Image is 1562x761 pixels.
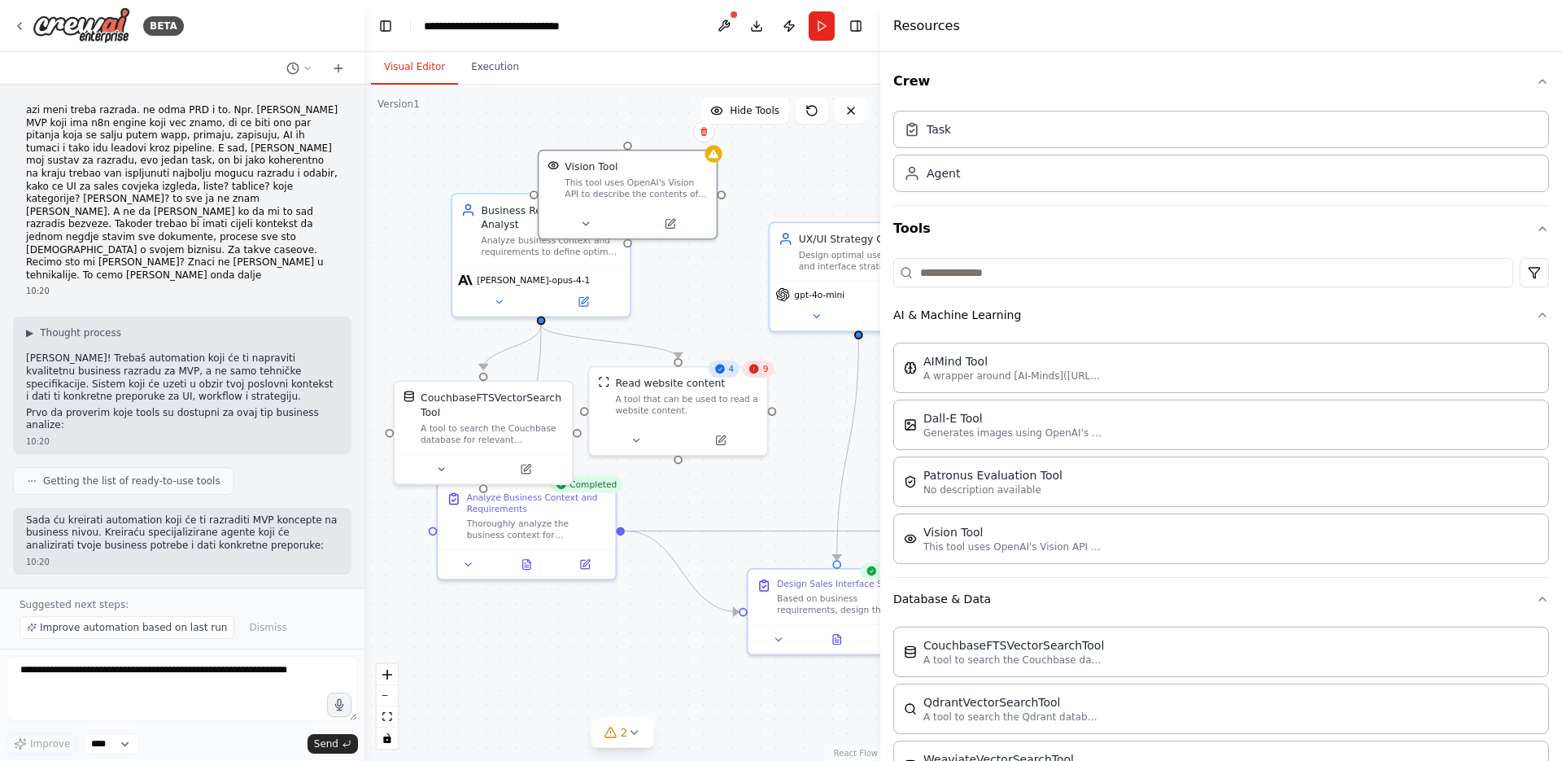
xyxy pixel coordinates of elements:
[534,325,685,358] g: Edge from 7bd5eec0-3486-4540-b637-55f60d63fbf4 to eef127cc-222a-4875-a87f-62cccdad5f7a
[548,160,559,171] img: VisionTool
[923,637,1104,654] div: CouchbaseFTSVectorSearchTool
[458,50,532,85] button: Execution
[424,18,560,34] nav: breadcrumb
[923,353,1102,370] div: AIMind Tool
[26,104,338,282] p: azi meni treba razrada. ne odma PRD i to. Npr. [PERSON_NAME] MVP koji ima n8n engine koji vec zna...
[565,160,617,174] div: Vision Tool
[923,654,1102,667] p: A tool to search the Couchbase database for relevant information on internal documents.
[377,706,398,728] button: fit view
[377,685,398,706] button: zoom out
[308,734,358,754] button: Send
[26,285,338,297] div: 10:20
[893,16,960,36] h4: Resources
[325,59,351,78] button: Start a new chat
[371,50,458,85] button: Visual Editor
[904,702,917,715] img: QdrantVectorSearchTool
[893,294,1549,336] button: AI & Machine Learning
[26,556,338,568] div: 10:20
[393,380,574,485] div: CouchbaseFTSVectorSearchToolCouchbaseFTSVectorSearchToolA tool to search the Couchbase database f...
[588,366,769,457] div: 49ScrapeWebsiteToolRead website contentA tool that can be used to read a website content.
[33,7,130,44] img: Logo
[904,418,917,431] img: DallETool
[700,98,789,124] button: Hide Tools
[26,435,338,448] div: 10:20
[481,203,621,231] div: Business Requirements Analyst
[249,621,286,634] span: Dismiss
[893,59,1549,104] button: Crew
[625,524,739,619] g: Edge from 27949b5c-cd6e-4338-b149-ce575d785efa to 04eb4eb9-5323-433e-8832-141fe84fb428
[26,326,121,339] button: ▶Thought process
[565,177,708,199] div: This tool uses OpenAI's Vision API to describe the contents of an image.
[598,376,609,387] img: ScrapeWebsiteTool
[799,249,939,272] div: Design optimal user experience and interface strategy for sales teams managing {project_descripti...
[26,326,33,339] span: ▶
[844,15,867,37] button: Hide right sidebar
[20,598,345,611] p: Suggested next steps:
[794,289,844,300] span: gpt-4o-mini
[404,391,415,402] img: CouchbaseFTSVectorSearchTool
[421,391,564,419] div: CouchbaseFTSVectorSearchTool
[679,431,761,448] button: Open in side panel
[923,467,1062,483] div: Patronus Evaluation Tool
[437,482,617,580] div: CompletedAnalyze Business Context and RequirementsThoroughly analyze the business context for {pr...
[923,540,1102,553] p: This tool uses OpenAI's Vision API to describe the contents of an image.
[615,393,758,416] div: A tool that can be used to read a website content.
[927,121,951,138] div: Task
[26,407,338,432] p: Prvo da proverim koje tools su dostupni za ovaj tip business analize:
[374,15,397,37] button: Hide left sidebar
[481,234,621,257] div: Analyze business context and requirements to define optimal MVP strategy for {project_description...
[538,150,718,240] div: VisionToolVision ToolThis tool uses OpenAI's Vision API to describe the contents of an image.
[927,165,960,182] div: Agent
[591,718,654,748] button: 2
[143,16,184,36] div: BETA
[777,578,914,589] div: Design Sales Interface Strategy
[768,221,949,332] div: UX/UI Strategy ConsultantDesign optimal user experience and interface strategy for sales teams ma...
[26,352,338,403] p: [PERSON_NAME]! Trebaš automation koji će ti napraviti kvalitetnu business razradu za MVP, a ne sa...
[923,711,1102,724] p: A tool to search the Qdrant database for relevant information on internal documents.
[451,193,631,317] div: Business Requirements AnalystAnalyze business context and requirements to define optimal MVP stra...
[467,518,607,540] div: Thoroughly analyze the business context for {project_description}. Define user personas (sales te...
[377,664,398,749] div: React Flow controls
[923,524,1102,540] div: Vision Tool
[923,426,1102,440] p: Generates images using OpenAI's Dall-E model.
[7,733,77,754] button: Improve
[543,293,624,310] button: Open in side panel
[728,363,734,374] span: 4
[923,483,1062,496] p: No description available
[30,737,70,750] span: Improve
[834,749,878,758] a: React Flow attribution
[377,664,398,685] button: zoom in
[693,121,714,142] button: Delete node
[476,325,548,370] g: Edge from 7bd5eec0-3486-4540-b637-55f60d63fbf4 to c4ed2991-b912-4236-9e0a-66defe95fc74
[870,631,920,648] button: Open in side panel
[560,556,609,573] button: Open in side panel
[904,532,917,545] img: VisionTool
[625,524,992,539] g: Edge from 27949b5c-cd6e-4338-b149-ce575d785efa to 2df3b20b-f206-4eed-bc8d-51de340cadf4
[893,336,1549,577] div: AI & Machine Learning
[777,593,917,615] div: Based on business requirements, design the optimal interface strategy for sales team managing lea...
[747,568,927,655] div: CompletedDesign Sales Interface StrategyBased on business requirements, design the optimal interf...
[904,475,917,488] img: PatronusEvalTool
[20,616,234,639] button: Improve automation based on last run
[280,59,319,78] button: Switch to previous chat
[549,476,622,493] div: Completed
[615,376,725,391] div: Read website content
[377,728,398,749] button: toggle interactivity
[904,645,917,658] img: CouchbaseFTSVectorSearchTool
[806,631,867,648] button: View output
[904,361,917,374] img: AIMindTool
[893,206,1549,251] button: Tools
[923,694,1102,711] div: QdrantVectorSearchTool
[377,98,420,111] div: Version 1
[327,693,351,717] button: Click to speak your automation idea
[830,339,866,560] g: Edge from fbc0ccd6-28e8-461e-8a91-b90c04c4cc12 to 04eb4eb9-5323-433e-8832-141fe84fb428
[314,737,338,750] span: Send
[730,104,779,117] span: Hide Tools
[860,308,941,325] button: Open in side panel
[860,562,933,579] div: Completed
[923,410,1102,426] div: Dall-E Tool
[893,104,1549,205] div: Crew
[241,616,295,639] button: Dismiss
[421,422,564,445] div: A tool to search the Couchbase database for relevant information on internal documents.
[467,492,607,514] div: Analyze Business Context and Requirements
